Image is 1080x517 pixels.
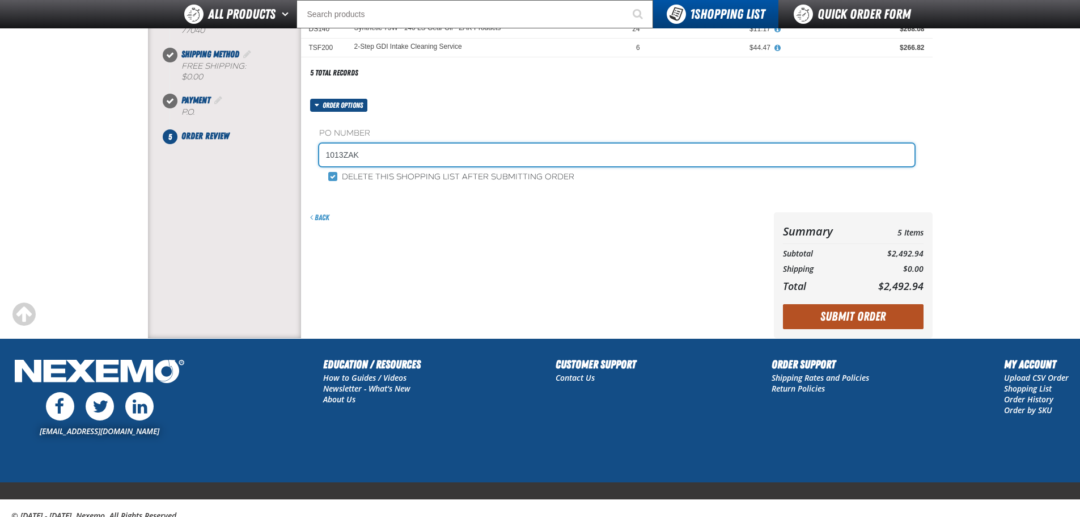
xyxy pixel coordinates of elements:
[242,49,253,60] a: Edit Shipping Method
[856,262,923,277] td: $0.00
[310,68,358,78] div: 5 total records
[783,262,857,277] th: Shipping
[878,279,924,293] span: $2,492.94
[556,372,595,383] a: Contact Us
[786,24,925,33] div: $268.08
[690,6,765,22] span: Shopping List
[783,221,857,241] th: Summary
[11,302,36,327] div: Scroll to the top
[213,95,224,106] a: Edit Payment
[656,24,770,33] div: $11.17
[636,44,640,52] span: 6
[208,4,276,24] span: All Products
[856,221,923,241] td: 5 Items
[181,131,229,141] span: Order Review
[786,43,925,52] div: $266.82
[328,172,337,181] input: Delete this shopping list after submitting order
[323,394,355,405] a: About Us
[770,43,785,53] button: View All Prices for 2-Step GDI Intake Cleaning Service
[1004,356,1069,373] h2: My Account
[1004,383,1052,394] a: Shopping List
[310,213,329,222] a: Back
[170,48,301,94] li: Shipping Method. Step 3 of 5. Completed
[772,383,825,394] a: Return Policies
[11,356,188,389] img: Nexemo Logo
[1004,372,1069,383] a: Upload CSV Order
[632,25,639,33] span: 24
[556,356,636,373] h2: Customer Support
[170,94,301,129] li: Payment. Step 4 of 5. Completed
[328,172,574,183] label: Delete this shopping list after submitting order
[181,72,203,82] strong: $0.00
[181,61,301,83] div: Free Shipping:
[690,6,694,22] strong: 1
[181,95,210,106] span: Payment
[40,426,159,436] a: [EMAIL_ADDRESS][DOMAIN_NAME]
[323,99,367,112] span: Order options
[181,49,239,60] span: Shipping Method
[772,356,869,373] h2: Order Support
[354,43,462,51] a: 2-Step GDI Intake Cleaning Service
[323,372,406,383] a: How to Guides / Videos
[170,129,301,143] li: Order Review. Step 5 of 5. Not Completed
[181,107,301,118] div: P.O.
[1004,405,1052,415] a: Order by SKU
[783,246,857,262] th: Subtotal
[310,99,368,112] button: Order options
[301,19,346,38] td: DS140
[783,277,857,295] th: Total
[163,129,177,144] span: 5
[181,26,205,35] bdo: 77040
[319,128,914,139] label: PO Number
[1004,394,1053,405] a: Order History
[856,246,923,262] td: $2,492.94
[783,304,924,329] button: Submit Order
[323,356,421,373] h2: Education / Resources
[772,372,869,383] a: Shipping Rates and Policies
[323,383,410,394] a: Newsletter - What's New
[770,24,785,35] button: View All Prices for Synthetic 75W - 140 LS Gear Oil - ZAK Products
[301,39,346,57] td: TSF200
[656,43,770,52] div: $44.47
